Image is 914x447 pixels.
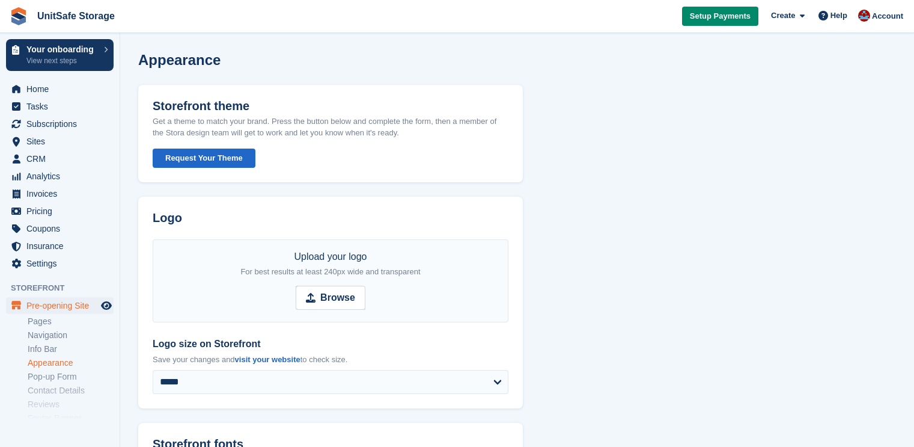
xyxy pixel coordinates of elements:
[682,7,758,26] a: Setup Payments
[6,203,114,220] a: menu
[153,211,508,225] h2: Logo
[26,133,99,150] span: Sites
[28,371,114,383] a: Pop-up Form
[6,133,114,150] a: menu
[6,220,114,237] a: menu
[26,297,99,314] span: Pre-opening Site
[26,238,99,254] span: Insurance
[690,10,751,22] span: Setup Payments
[28,316,114,327] a: Pages
[6,238,114,254] a: menu
[6,297,114,314] a: menu
[26,185,99,202] span: Invoices
[10,7,28,25] img: stora-icon-8386f47178a22dfd0bd8f6a31ec36ba5ce8667c1dd55bd0f319d3a0aa187defe.svg
[6,185,114,202] a: menu
[6,116,114,132] a: menu
[26,150,99,167] span: CRM
[26,55,98,66] p: View next steps
[28,357,114,369] a: Appearance
[28,344,114,355] a: Info Bar
[153,116,508,139] p: Get a theme to match your brand. Press the button below and complete the form, then a member of t...
[28,399,114,410] a: Reviews
[6,255,114,272] a: menu
[26,203,99,220] span: Pricing
[26,45,98,54] p: Your onboarding
[153,354,508,366] p: Save your changes and to check size.
[26,255,99,272] span: Settings
[153,149,255,168] button: Request Your Theme
[771,10,795,22] span: Create
[26,116,99,132] span: Subscriptions
[240,250,420,279] div: Upload your logo
[830,10,847,22] span: Help
[99,298,114,313] a: Preview store
[6,168,114,185] a: menu
[6,39,114,71] a: Your onboarding View next steps
[26,168,99,185] span: Analytics
[235,355,300,364] a: visit your website
[153,99,249,113] h2: Storefront theme
[6,98,114,115] a: menu
[320,291,355,305] strong: Browse
[26,220,99,237] span: Coupons
[26,81,99,97] span: Home
[28,385,114,396] a: Contact Details
[858,10,870,22] img: Danielle Galang
[872,10,903,22] span: Account
[296,286,365,310] input: Browse
[32,6,120,26] a: UnitSafe Storage
[28,413,114,424] a: Footer Banner
[28,330,114,341] a: Navigation
[6,81,114,97] a: menu
[153,337,508,351] label: Logo size on Storefront
[138,52,221,68] h1: Appearance
[11,282,120,294] span: Storefront
[26,98,99,115] span: Tasks
[6,150,114,167] a: menu
[240,267,420,276] span: For best results at least 240px wide and transparent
